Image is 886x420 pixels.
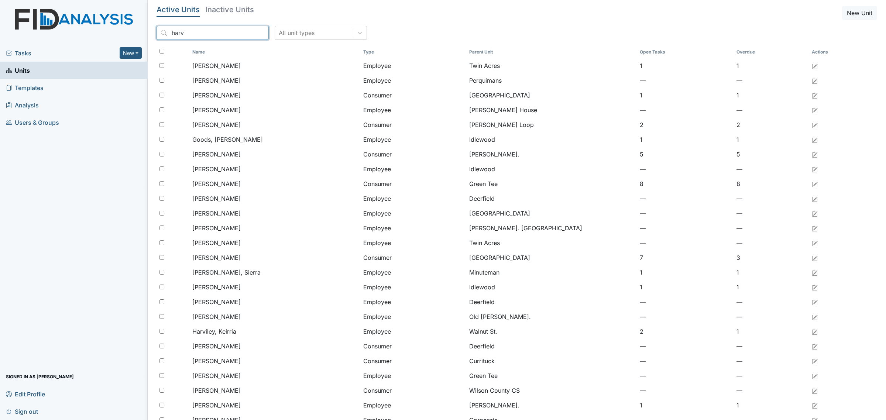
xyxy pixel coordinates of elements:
span: [PERSON_NAME] [192,150,241,159]
td: Employee [360,103,466,117]
th: Toggle SortBy [637,46,734,58]
td: — [734,103,809,117]
span: Analysis [6,99,39,111]
span: Units [6,65,30,76]
td: 8 [734,176,809,191]
td: Employee [360,221,466,235]
td: Employee [360,398,466,413]
td: [PERSON_NAME]. [466,398,637,413]
span: [PERSON_NAME] [192,401,241,410]
td: Employee [360,206,466,221]
a: Edit [812,91,818,100]
td: 1 [734,280,809,295]
td: 1 [734,88,809,103]
td: Idlewood [466,132,637,147]
td: 1 [637,398,734,413]
span: [PERSON_NAME] [192,253,241,262]
td: Employee [360,73,466,88]
td: — [637,235,734,250]
td: — [734,354,809,368]
td: 1 [637,265,734,280]
td: Idlewood [466,280,637,295]
td: Minuteman [466,265,637,280]
span: [PERSON_NAME] [192,106,241,114]
td: — [637,103,734,117]
a: Edit [812,61,818,70]
td: 1 [734,132,809,147]
td: 1 [734,265,809,280]
td: Employee [360,265,466,280]
span: [PERSON_NAME] [192,297,241,306]
td: Deerfield [466,339,637,354]
span: [PERSON_NAME] [192,283,241,292]
td: 3 [734,250,809,265]
a: Edit [812,165,818,173]
td: Consumer [360,383,466,398]
td: Idlewood [466,162,637,176]
span: [PERSON_NAME] [192,357,241,365]
th: Toggle SortBy [466,46,637,58]
span: [PERSON_NAME] [192,165,241,173]
td: — [734,295,809,309]
a: Edit [812,194,818,203]
td: 1 [637,280,734,295]
td: 1 [734,398,809,413]
td: 1 [637,88,734,103]
td: Employee [360,368,466,383]
td: — [637,295,734,309]
td: — [734,191,809,206]
td: Employee [360,280,466,295]
th: Toggle SortBy [189,46,360,58]
td: Consumer [360,354,466,368]
td: — [637,221,734,235]
a: Edit [812,120,818,129]
span: Users & Groups [6,117,59,128]
td: 2 [637,117,734,132]
td: 1 [637,58,734,73]
span: [PERSON_NAME] [192,371,241,380]
td: — [734,235,809,250]
td: [PERSON_NAME]. [GEOGRAPHIC_DATA] [466,221,637,235]
td: — [637,73,734,88]
a: Edit [812,386,818,395]
a: Edit [812,224,818,233]
a: Edit [812,283,818,292]
span: [PERSON_NAME], Sierra [192,268,261,277]
td: Twin Acres [466,58,637,73]
td: Employee [360,295,466,309]
td: — [637,206,734,221]
td: 2 [734,117,809,132]
span: Sign out [6,406,38,417]
span: [PERSON_NAME] [192,224,241,233]
td: — [637,309,734,324]
a: Edit [812,238,818,247]
a: Edit [812,179,818,188]
span: [PERSON_NAME] [192,209,241,218]
td: Employee [360,162,466,176]
a: Edit [812,106,818,114]
td: Employee [360,191,466,206]
td: Twin Acres [466,235,637,250]
td: 5 [734,147,809,162]
td: Consumer [360,339,466,354]
td: — [734,339,809,354]
a: Edit [812,76,818,85]
td: Deerfield [466,295,637,309]
td: — [637,162,734,176]
span: Harviley, Keirria [192,327,236,336]
td: — [734,73,809,88]
td: [GEOGRAPHIC_DATA] [466,88,637,103]
td: — [734,206,809,221]
td: — [637,383,734,398]
a: Edit [812,327,818,336]
button: New [120,47,142,59]
span: [PERSON_NAME] [192,194,241,203]
td: Deerfield [466,191,637,206]
td: Green Tee [466,368,637,383]
input: Toggle All Rows Selected [159,49,164,54]
td: 8 [637,176,734,191]
a: Edit [812,135,818,144]
span: Goods, [PERSON_NAME] [192,135,263,144]
td: — [637,368,734,383]
th: Actions [809,46,846,58]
